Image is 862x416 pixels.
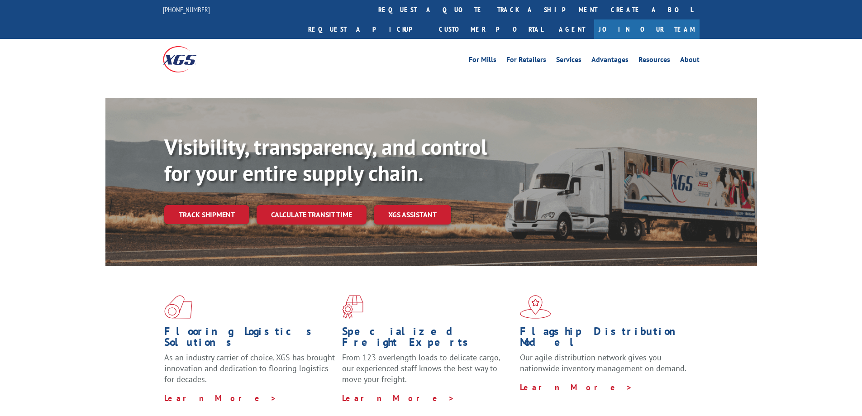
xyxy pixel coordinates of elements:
[342,295,363,319] img: xgs-icon-focused-on-flooring-red
[638,56,670,66] a: Resources
[506,56,546,66] a: For Retailers
[164,205,249,224] a: Track shipment
[556,56,581,66] a: Services
[342,326,513,352] h1: Specialized Freight Experts
[520,382,633,392] a: Learn More >
[301,19,432,39] a: Request a pickup
[164,352,335,384] span: As an industry carrier of choice, XGS has brought innovation and dedication to flooring logistics...
[164,326,335,352] h1: Flooring Logistics Solutions
[374,205,451,225] a: XGS ASSISTANT
[257,205,367,225] a: Calculate transit time
[550,19,594,39] a: Agent
[594,19,700,39] a: Join Our Team
[520,326,691,352] h1: Flagship Distribution Model
[591,56,629,66] a: Advantages
[163,5,210,14] a: [PHONE_NUMBER]
[164,393,277,403] a: Learn More >
[164,295,192,319] img: xgs-icon-total-supply-chain-intelligence-red
[342,393,455,403] a: Learn More >
[432,19,550,39] a: Customer Portal
[680,56,700,66] a: About
[520,295,551,319] img: xgs-icon-flagship-distribution-model-red
[469,56,496,66] a: For Mills
[520,352,686,373] span: Our agile distribution network gives you nationwide inventory management on demand.
[342,352,513,392] p: From 123 overlength loads to delicate cargo, our experienced staff knows the best way to move you...
[164,133,487,187] b: Visibility, transparency, and control for your entire supply chain.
